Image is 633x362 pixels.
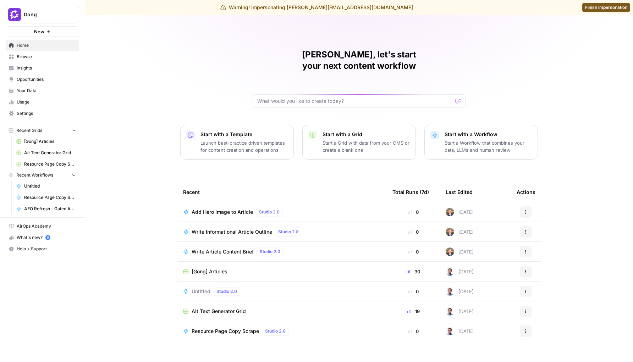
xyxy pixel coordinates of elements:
div: Total Runs (7d) [392,182,429,202]
img: bf076u973kud3p63l3g8gndu11n6 [446,267,454,276]
button: Help + Support [6,243,79,255]
button: Recent Grids [6,125,79,136]
span: Studio 2.0 [265,328,286,334]
div: [DATE] [446,247,474,256]
a: [Gong] Articles [13,136,79,147]
span: Settings [17,110,76,117]
p: Start with a Workflow [445,131,532,138]
a: Opportunities [6,74,79,85]
a: [Gong] Articles [183,268,381,275]
span: Write Informational Article Outline [192,228,272,235]
div: 0 [392,288,434,295]
span: Write Article Content Brief [192,248,254,255]
button: Start with a TemplateLaunch best-practice driven templates for content creation and operations [180,125,294,160]
div: [DATE] [446,267,474,276]
div: [DATE] [446,228,474,236]
a: Resource Page Copy ScrapeStudio 2.0 [183,327,381,335]
img: Gong Logo [8,8,21,21]
div: Warning! Impersonating [PERSON_NAME][EMAIL_ADDRESS][DOMAIN_NAME] [220,4,413,11]
img: bf076u973kud3p63l3g8gndu11n6 [446,327,454,335]
span: Alt Text Generator Grid [24,150,76,156]
button: What's new? 5 [6,232,79,243]
img: 50s1itr6iuawd1zoxsc8bt0iyxwq [446,208,454,216]
span: Alt Text Generator Grid [192,308,246,315]
div: 0 [392,208,434,216]
a: UntitledStudio 2.0 [183,287,381,296]
a: Settings [6,108,79,119]
span: Your Data [17,88,76,94]
div: 19 [392,308,434,315]
a: Resource Page Copy Scrape Grid [13,158,79,170]
a: Alt Text Generator Grid [183,308,381,315]
p: Launch best-practice driven templates for content creation and operations [200,139,288,154]
span: [Gong] Articles [24,138,76,145]
a: Alt Text Generator Grid [13,147,79,158]
span: Insights [17,65,76,71]
p: Start a Workflow that combines your data, LLMs and human review [445,139,532,154]
img: 50s1itr6iuawd1zoxsc8bt0iyxwq [446,228,454,236]
span: AEO Refresh - Gated Asset LPs [24,206,76,212]
div: Actions [517,182,535,202]
button: Start with a WorkflowStart a Workflow that combines your data, LLMs and human review [424,125,538,160]
span: [Gong] Articles [192,268,227,275]
div: 30 [392,268,434,275]
a: Insights [6,62,79,74]
a: Add Hero Image to ArticleStudio 2.0 [183,208,381,216]
span: Recent Workflows [16,172,53,178]
a: 5 [45,235,50,240]
span: Recent Grids [16,127,42,134]
button: Recent Workflows [6,170,79,180]
span: Untitled [192,288,210,295]
a: Browse [6,51,79,62]
a: AirOps Academy [6,221,79,232]
div: Recent [183,182,381,202]
a: Untitled [13,180,79,192]
a: Finish impersonation [582,3,630,12]
span: Studio 2.0 [216,288,237,295]
span: Studio 2.0 [259,209,280,215]
span: Resource Page Copy Scrape [24,194,76,201]
a: Usage [6,96,79,108]
div: [DATE] [446,287,474,296]
div: 0 [392,248,434,255]
span: Browse [17,54,76,60]
button: New [6,26,79,37]
span: Help + Support [17,246,76,252]
img: bf076u973kud3p63l3g8gndu11n6 [446,287,454,296]
button: Workspace: Gong [6,6,79,23]
span: Resource Page Copy Scrape Grid [24,161,76,167]
span: Untitled [24,183,76,189]
div: Last Edited [446,182,473,202]
img: bf076u973kud3p63l3g8gndu11n6 [446,307,454,316]
div: [DATE] [446,208,474,216]
span: Studio 2.0 [278,229,299,235]
span: Studio 2.0 [260,249,280,255]
div: [DATE] [446,327,474,335]
p: Start with a Grid [323,131,410,138]
img: 50s1itr6iuawd1zoxsc8bt0iyxwq [446,247,454,256]
a: Write Article Content BriefStudio 2.0 [183,247,381,256]
a: Your Data [6,85,79,96]
button: Start with a GridStart a Grid with data from your CMS or create a blank one [302,125,416,160]
span: Resource Page Copy Scrape [192,328,259,335]
input: What would you like to create today? [257,98,452,105]
p: Start with a Template [200,131,288,138]
span: Opportunities [17,76,76,83]
p: Start a Grid with data from your CMS or create a blank one [323,139,410,154]
span: Add Hero Image to Article [192,208,253,216]
a: Resource Page Copy Scrape [13,192,79,203]
span: AirOps Academy [17,223,76,229]
a: Write Informational Article OutlineStudio 2.0 [183,228,381,236]
div: 0 [392,328,434,335]
span: Finish impersonation [585,4,627,11]
a: Home [6,40,79,51]
h1: [PERSON_NAME], let's start your next content workflow [253,49,466,72]
div: [DATE] [446,307,474,316]
div: What's new? [6,232,79,243]
a: AEO Refresh - Gated Asset LPs [13,203,79,215]
span: Home [17,42,76,49]
span: Usage [17,99,76,105]
span: Gong [24,11,67,18]
span: New [34,28,44,35]
text: 5 [47,236,49,239]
